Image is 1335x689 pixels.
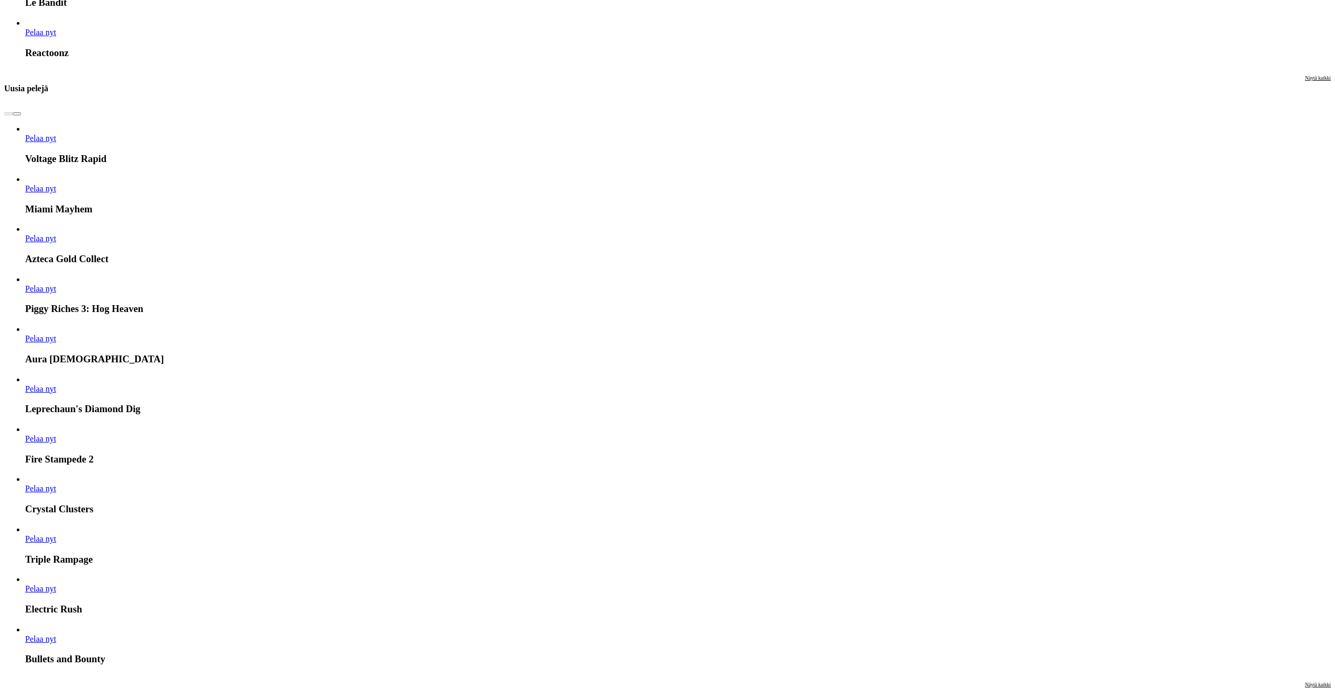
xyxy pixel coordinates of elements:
[25,284,56,293] span: Pelaa nyt
[25,584,56,593] a: Electric Rush
[13,112,21,115] button: next slide
[1305,75,1331,102] a: Näytä kaikki
[25,234,56,243] a: Azteca Gold Collect
[25,28,56,37] a: Reactoonz
[25,134,56,143] a: Voltage Blitz Rapid
[4,112,13,115] button: prev slide
[25,384,56,393] span: Pelaa nyt
[25,134,56,143] span: Pelaa nyt
[1305,75,1331,81] span: Näytä kaikki
[25,534,56,543] a: Triple Rampage
[25,434,56,443] a: Fire Stampede 2
[25,334,56,343] a: Aura God
[25,534,56,543] span: Pelaa nyt
[25,234,56,243] span: Pelaa nyt
[25,634,56,643] span: Pelaa nyt
[25,484,56,493] span: Pelaa nyt
[25,284,56,293] a: Piggy Riches 3: Hog Heaven
[25,28,56,37] span: Pelaa nyt
[25,634,56,643] a: Bullets and Bounty
[25,384,56,393] a: Leprechaun's Diamond Dig
[25,184,56,193] span: Pelaa nyt
[25,334,56,343] span: Pelaa nyt
[25,484,56,493] a: Crystal Clusters
[25,434,56,443] span: Pelaa nyt
[25,584,56,593] span: Pelaa nyt
[4,83,48,93] h3: Uusia pelejä
[1305,682,1331,687] span: Näytä kaikki
[25,184,56,193] a: Miami Mayhem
